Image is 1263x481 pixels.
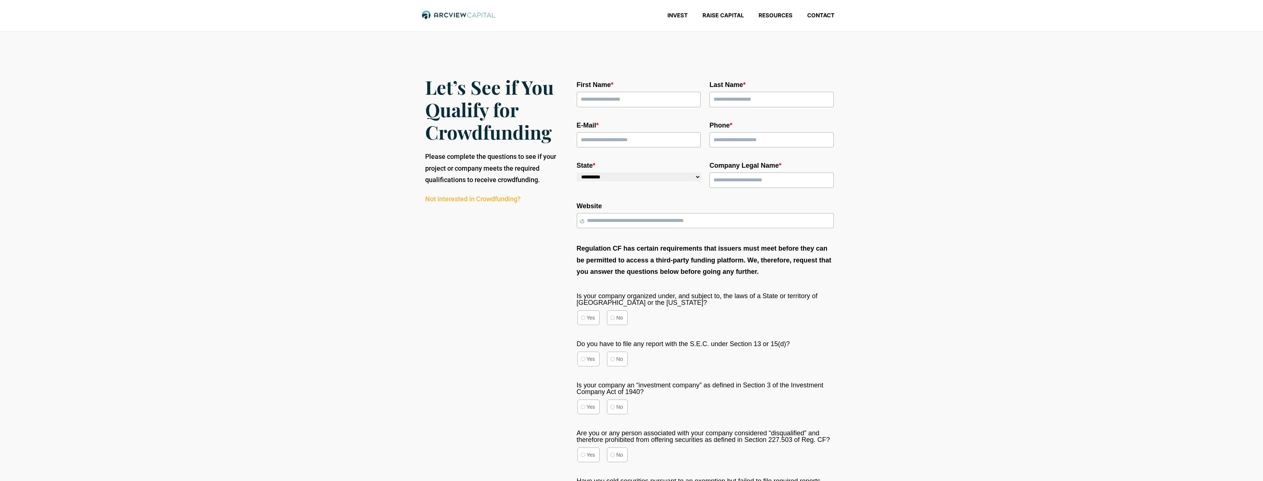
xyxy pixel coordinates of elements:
[577,310,600,325] label: Yes
[425,151,565,186] p: Please complete the questions to see if your project or company meets the required qualifications...
[607,352,628,366] label: No
[709,122,834,129] label: Phone
[577,203,834,209] label: Website
[577,243,834,278] p: Regulation CF has certain requirements that issuers must meet before they can be permitted to acc...
[800,12,842,19] a: Contact
[577,122,701,129] label: E-Mail
[425,195,521,203] a: Not interested in Crowdfunding?
[695,12,751,19] a: Raise Capital
[577,447,600,462] label: Yes
[577,81,701,88] label: First Name
[577,341,834,347] label: Do you have to file any report with the S.E.C. under Section 13 or 15(d)?
[607,400,628,414] label: No
[577,400,600,414] label: Yes
[577,293,834,306] label: Is your company organized under, and subject to, the laws of a State or territory of [GEOGRAPHIC_...
[577,352,600,366] label: Yes
[660,12,695,19] a: Invest
[577,382,834,395] label: Is your company an “investment company” as defined in Section 3 of the Investment Company Act of ...
[607,310,628,325] label: No
[577,162,701,169] label: State
[607,447,628,462] label: No
[577,430,834,443] label: Are you or any person associated with your company considered “disqualified” and therefore prohib...
[709,81,834,88] label: Last Name
[751,12,800,19] a: Resources
[709,162,834,169] label: Company Legal Name
[425,76,565,143] h3: Let’s See if You Qualify for Crowdfunding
